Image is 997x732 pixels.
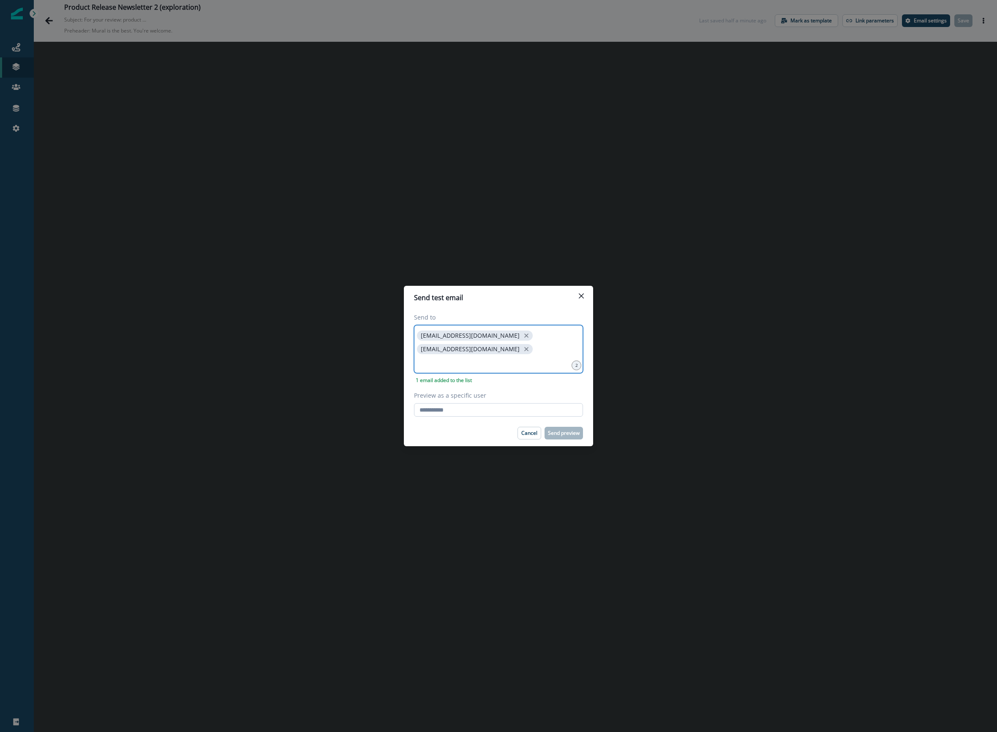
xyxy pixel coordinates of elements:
[414,377,474,384] p: 1 email added to the list
[522,345,531,353] button: close
[572,361,581,370] div: 2
[414,293,463,303] p: Send test email
[575,289,588,303] button: Close
[545,427,583,439] button: Send preview
[522,331,531,340] button: close
[518,427,541,439] button: Cancel
[421,332,520,339] p: [EMAIL_ADDRESS][DOMAIN_NAME]
[414,391,578,400] label: Preview as a specific user
[414,313,578,322] label: Send to
[548,430,580,436] p: Send preview
[521,430,537,436] p: Cancel
[421,346,520,353] p: [EMAIL_ADDRESS][DOMAIN_NAME]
